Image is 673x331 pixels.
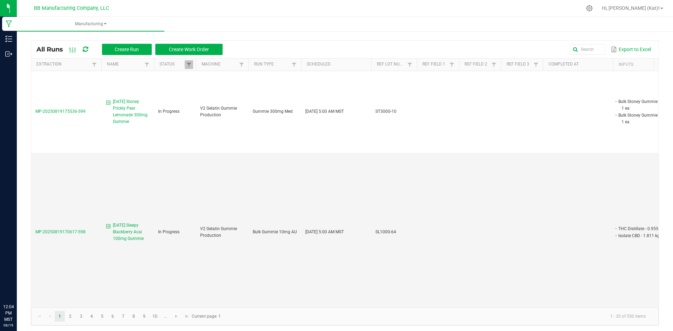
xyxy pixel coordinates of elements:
a: Page 10 [150,311,160,322]
span: Go to the next page [174,313,179,319]
a: Go to the next page [171,311,182,322]
input: Search [570,44,605,55]
a: MachineSortable [202,62,237,67]
li: Bulk Stoney Gummie 30mg - 1 ea [617,98,673,112]
span: Create Run [115,47,139,52]
p: 12:04 PM MST [3,304,14,323]
a: ExtractionSortable [36,62,90,67]
inline-svg: Inventory [5,35,12,42]
span: MP-20250819170617-598 [35,229,86,234]
span: Create Work Order [169,47,209,52]
span: In Progress [158,229,179,234]
a: Ref Field 3Sortable [507,62,531,67]
a: Filter [532,60,540,69]
span: SL100G-64 [375,229,396,234]
div: All Runs [36,43,228,55]
a: Filter [490,60,498,69]
span: [DATE] Stoney Prickly Pear Lemonade 300mg Gummie [113,98,150,125]
button: Create Work Order [155,44,223,55]
a: ScheduledSortable [307,62,368,67]
li: Isolate CBD - 1.811 kg [617,232,673,239]
span: Go to the last page [184,313,190,319]
a: Ref Field 2Sortable [464,62,489,67]
span: [DATE] 5:00 AM MST [305,229,344,234]
span: Manufacturing [17,21,164,27]
li: Bulk Stoney Gummie 30mg - 1 ea [617,112,673,125]
span: [DATE] Sleepy Blackberry Acai 100mg Gummie [113,222,150,242]
a: Filter [143,60,151,69]
a: Go to the last page [182,311,192,322]
a: Ref Lot NumberSortable [377,62,405,67]
kendo-pager-info: 1 - 30 of 550 items [225,311,651,322]
a: Filter [406,60,414,69]
inline-svg: Manufacturing [5,20,12,27]
p: 08/19 [3,323,14,328]
a: Page 5 [97,311,107,322]
a: Page 1 [55,311,65,322]
a: Page 8 [129,311,139,322]
span: [DATE] 5:00 AM MST [305,109,344,114]
a: Ref Field 1Sortable [422,62,447,67]
a: Filter [185,60,193,69]
a: Page 9 [139,311,149,322]
span: Hi, [PERSON_NAME] (Kat)! [602,5,660,11]
a: Page 11 [161,311,171,322]
button: Export to Excel [609,43,653,55]
a: Run TypeSortable [254,62,290,67]
kendo-pager: Current page: 1 [31,308,659,325]
a: Filter [90,60,98,69]
span: V2 Gelatin Gummie Production [200,106,237,117]
a: Page 6 [108,311,118,322]
span: MP-20250819175536-599 [35,109,86,114]
a: Filter [237,60,246,69]
a: Page 2 [65,311,75,322]
button: Create Run [102,44,152,55]
a: Page 7 [118,311,128,322]
a: Page 3 [76,311,86,322]
inline-svg: Outbound [5,50,12,57]
a: Filter [448,60,456,69]
iframe: Resource center [7,275,28,296]
a: NameSortable [107,62,142,67]
li: THC Distillate - 0.955 kg [617,225,673,232]
span: In Progress [158,109,179,114]
a: Manufacturing [17,17,164,32]
div: Manage settings [585,5,594,12]
span: V2 Gelatin Gummie Production [200,226,237,238]
a: Filter [290,60,298,69]
span: Gummie 300mg Med [253,109,293,114]
span: ST300G-10 [375,109,396,114]
span: Bulk Gummie 10mg AU [253,229,297,234]
a: Completed AtSortable [549,62,610,67]
span: BB Manufacturing Company, LLC [34,5,109,11]
a: Page 4 [87,311,97,322]
a: StatusSortable [159,62,184,67]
